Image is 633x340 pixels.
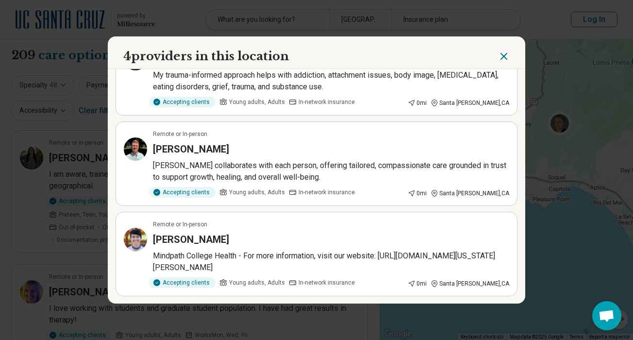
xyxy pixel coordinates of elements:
div: 0 mi [408,279,427,288]
p: My trauma-informed approach helps with addiction, attachment issues, body image, [MEDICAL_DATA], ... [153,69,509,93]
div: Accepting clients [149,187,216,198]
div: 0 mi [408,99,427,107]
span: In-network insurance [299,98,355,106]
span: In-network insurance [299,188,355,197]
p: [PERSON_NAME] collaborates with each person, offering tailored, compassionate care grounded in tr... [153,160,509,183]
button: Close [498,48,510,65]
div: Accepting clients [149,277,216,288]
p: Remote or In-person [153,220,207,229]
h3: [PERSON_NAME] [153,142,229,156]
div: Santa [PERSON_NAME] , CA [431,99,509,107]
div: Accepting clients [149,97,216,107]
span: Young adults, Adults [229,188,285,197]
h2: 4 providers in this location [123,48,289,65]
span: In-network insurance [299,278,355,287]
p: Remote or In-person [153,130,207,138]
div: Santa [PERSON_NAME] , CA [431,189,509,198]
span: Young adults, Adults [229,278,285,287]
h3: [PERSON_NAME] [153,233,229,246]
div: Santa [PERSON_NAME] , CA [431,279,509,288]
p: Mindpath College Health - For more information, visit our website: [URL][DOMAIN_NAME][US_STATE][P... [153,250,509,273]
span: Young adults, Adults [229,98,285,106]
div: 0 mi [408,189,427,198]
